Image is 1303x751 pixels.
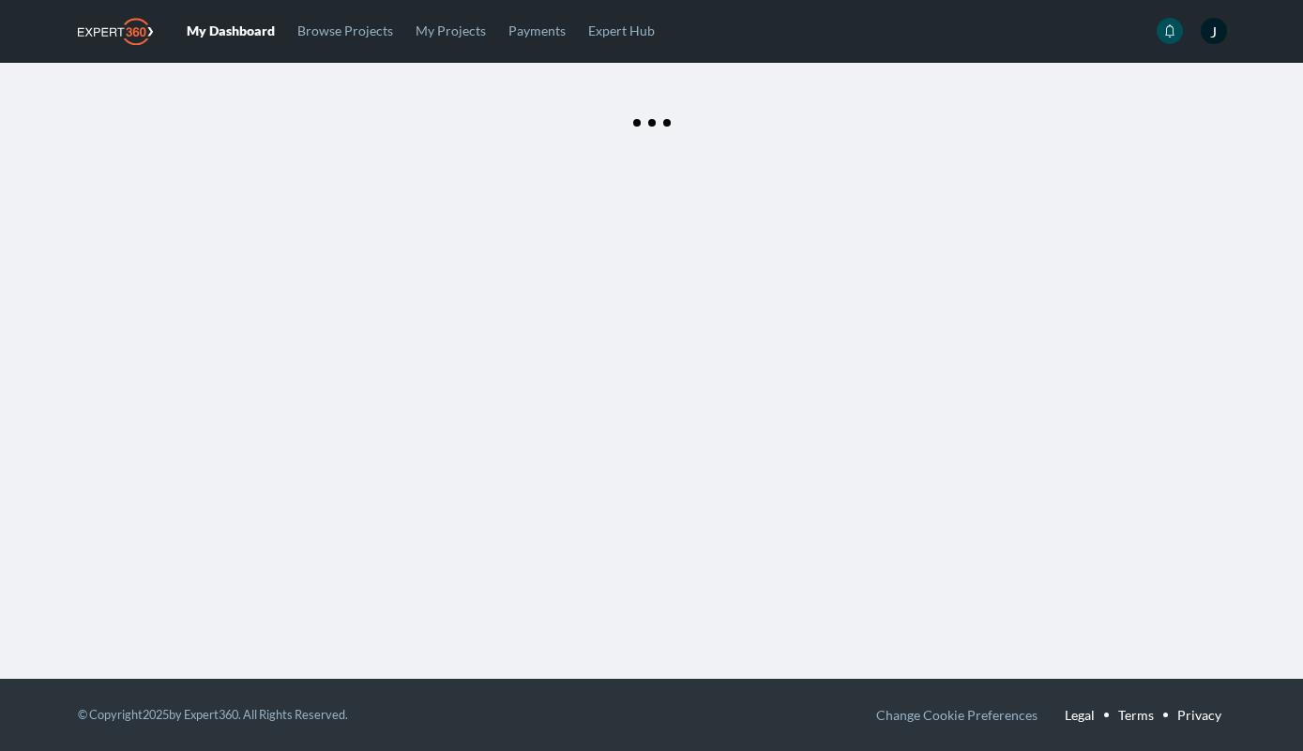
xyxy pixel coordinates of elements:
button: Change Cookie Preferences [876,702,1038,728]
svg: icon [1163,24,1176,38]
span: J [1201,18,1227,44]
a: Terms [1118,702,1154,728]
a: Privacy [1177,702,1221,728]
a: Legal [1065,702,1095,728]
small: © Copyright 2025 by Expert360. All Rights Reserved. [78,707,348,722]
img: Expert360 [78,18,153,45]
